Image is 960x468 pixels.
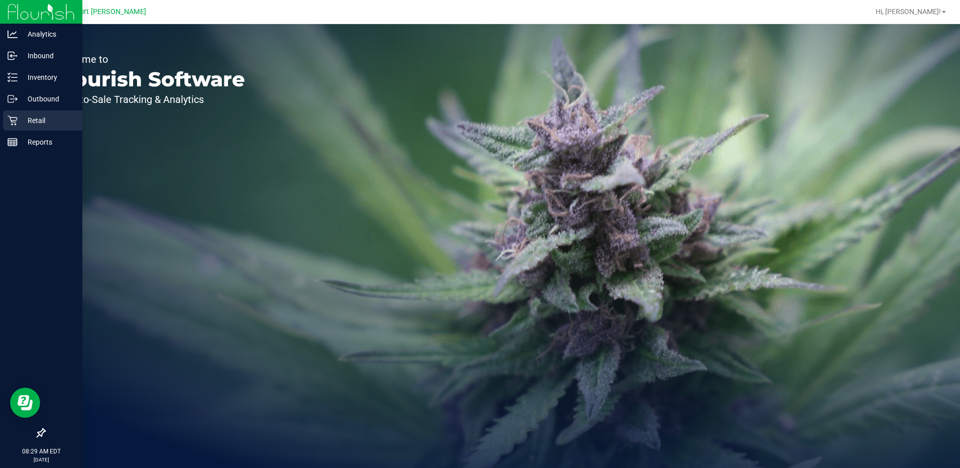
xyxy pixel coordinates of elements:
inline-svg: Inbound [8,51,18,61]
p: 08:29 AM EDT [5,447,78,456]
p: Inventory [18,71,78,83]
inline-svg: Reports [8,137,18,147]
p: Inbound [18,50,78,62]
p: Reports [18,136,78,148]
span: New Port [PERSON_NAME] [59,8,146,16]
p: Flourish Software [54,69,245,89]
span: Hi, [PERSON_NAME]! [876,8,941,16]
p: Retail [18,114,78,127]
inline-svg: Retail [8,115,18,126]
p: Seed-to-Sale Tracking & Analytics [54,94,245,104]
p: Outbound [18,93,78,105]
inline-svg: Outbound [8,94,18,104]
p: [DATE] [5,456,78,463]
p: Analytics [18,28,78,40]
p: Welcome to [54,54,245,64]
iframe: Resource center [10,388,40,418]
inline-svg: Inventory [8,72,18,82]
inline-svg: Analytics [8,29,18,39]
